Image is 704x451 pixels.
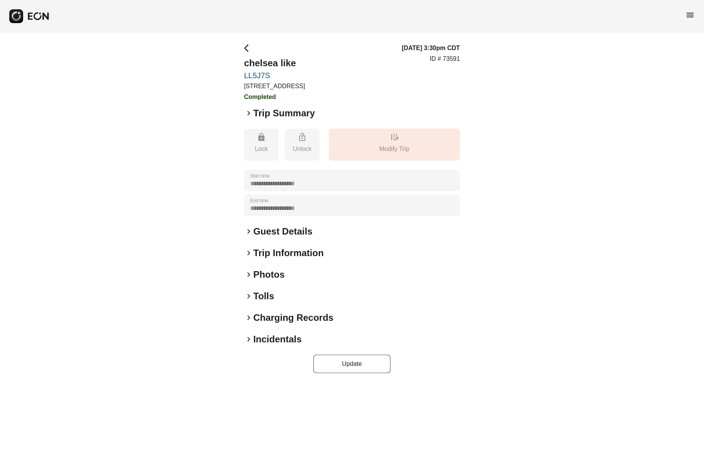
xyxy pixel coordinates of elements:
[253,107,315,119] h2: Trip Summary
[244,82,305,91] p: [STREET_ADDRESS]
[244,335,253,344] span: keyboard_arrow_right
[430,54,460,64] p: ID # 73591
[253,333,301,345] h2: Incidentals
[244,270,253,279] span: keyboard_arrow_right
[253,290,274,302] h2: Tolls
[244,292,253,301] span: keyboard_arrow_right
[244,44,253,53] span: arrow_back_ios
[253,268,285,281] h2: Photos
[253,247,324,259] h2: Trip Information
[244,109,253,118] span: keyboard_arrow_right
[244,57,305,69] h2: chelsea like
[244,92,305,102] h3: Completed
[244,71,305,80] a: LL5J7S
[244,227,253,236] span: keyboard_arrow_right
[685,10,695,20] span: menu
[253,312,333,324] h2: Charging Records
[244,248,253,258] span: keyboard_arrow_right
[313,355,391,373] button: Update
[402,44,460,53] h3: [DATE] 3:30pm CDT
[253,225,312,238] h2: Guest Details
[244,313,253,322] span: keyboard_arrow_right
